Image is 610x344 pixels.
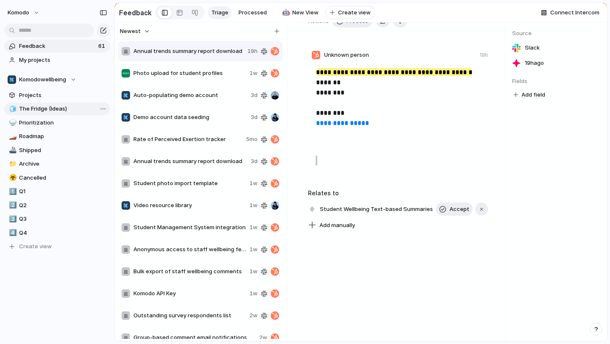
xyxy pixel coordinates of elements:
button: Komodowellbeing [4,73,110,86]
span: Video resource library [133,201,246,210]
span: Komodo API Key [133,289,246,298]
button: Add manually [305,219,358,231]
span: 19h ago [525,59,544,67]
span: Rate of Perceived Exertion tracker [133,135,243,144]
a: 3️⃣Q3 [4,213,110,225]
span: 1w [250,179,258,188]
a: Projects [4,89,110,102]
button: 1️⃣ [8,187,16,196]
span: Outstanding survey respondents list [133,311,246,320]
span: Roadmap [19,132,107,141]
span: 1w [250,267,258,276]
span: My projects [19,56,107,64]
span: Q4 [19,229,107,237]
span: Group-based comment email notifications [133,333,256,342]
span: New View [292,8,319,17]
span: 5mo [246,135,258,144]
a: My projects [4,54,110,67]
h3: Relates to [308,189,488,197]
div: 2️⃣ [9,200,15,210]
a: 🚢Shipped [4,144,110,157]
span: Connect Intercom [550,8,599,17]
div: 🏎️Roadmap [4,130,110,143]
span: Accept [449,205,469,214]
a: 2️⃣Q2 [4,199,110,212]
a: 🍚Prioritization [4,117,110,129]
span: 1w [250,223,258,232]
button: Connect Intercom [538,6,603,19]
div: 3️⃣ [9,214,15,224]
a: 4️⃣Q4 [4,227,110,239]
span: 3d [251,91,258,100]
span: Projects [19,91,107,100]
button: Newest [119,26,151,37]
span: Bulk export of staff wellbeing comments [133,267,246,276]
button: Accept [436,203,473,216]
span: 1w [250,201,258,210]
button: Create view [4,240,110,253]
a: Processed [235,6,270,19]
button: 2️⃣ [8,201,16,210]
span: Photo upload for student profiles [133,69,246,78]
span: Cancelled [19,174,107,182]
span: Feedback [19,42,96,50]
span: Triage [211,8,228,17]
div: 🍚 [9,118,15,128]
span: Archive [19,160,107,168]
span: Source [512,29,600,38]
button: Create view [325,6,375,19]
h2: Feedback [119,8,152,18]
span: Student photo import template [133,179,246,188]
span: Anonymous access to staff wellbeing feedback [133,245,246,254]
button: 🏎️ [8,132,16,141]
a: 🤖New View [277,6,322,19]
div: 1️⃣ [9,187,15,197]
a: Feedback61 [4,40,110,53]
div: 4️⃣ [9,228,15,238]
span: Auto-populating demo account [133,91,247,100]
button: 📁 [8,160,16,168]
a: 🧊The Fridge (Ideas) [4,103,110,115]
a: 1️⃣Q1 [4,185,110,198]
span: Create view [19,242,52,251]
button: ☣️ [8,174,16,182]
span: Student Management System integration [133,223,246,232]
span: Annual trends summary report download [133,157,247,166]
span: Demo account data seeding [133,113,247,122]
span: Shipped [19,146,107,155]
button: 🧊 [8,105,16,113]
div: ☣️ [9,173,15,183]
span: Processed [238,8,267,17]
span: 2w [250,311,258,320]
span: 1w [250,289,258,298]
span: Student Wellbeing Text-based Summaries [317,203,435,215]
span: Add manually [319,221,355,230]
span: 3d [251,113,258,122]
a: ☣️Cancelled [4,172,110,184]
span: Komodo [8,8,29,17]
span: Q3 [19,215,107,223]
a: 📁Archive [4,158,110,170]
span: 3d [251,157,258,166]
span: 19h [247,47,258,55]
span: Newest [120,27,141,36]
div: 🚢 [9,145,15,155]
button: Komodo [4,6,44,19]
button: 4️⃣ [8,229,16,237]
div: 🤖 [282,8,288,17]
div: 📁 [9,159,15,169]
div: 19h [480,51,488,59]
span: Fields [512,77,600,86]
span: The Fridge (Ideas) [19,105,107,113]
span: 1w [250,245,258,254]
span: Add field [521,91,545,99]
button: 3️⃣ [8,215,16,223]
